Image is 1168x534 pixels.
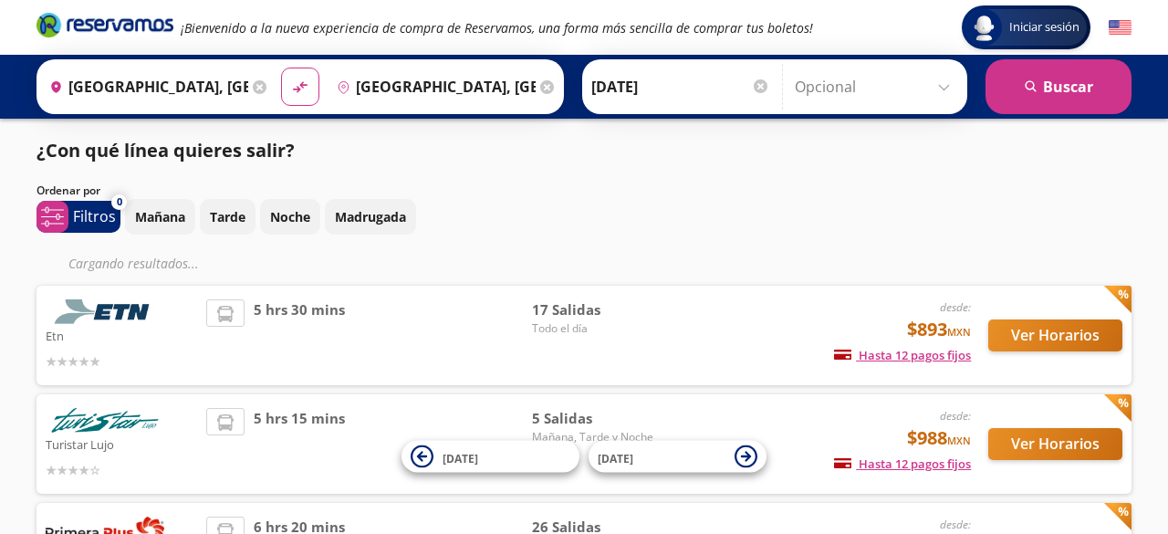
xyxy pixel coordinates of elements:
[795,64,958,110] input: Opcional
[940,299,971,315] em: desde:
[181,19,813,37] em: ¡Bienvenido a la nueva experiencia de compra de Reservamos, una forma más sencilla de comprar tus...
[135,207,185,226] p: Mañana
[834,455,971,472] span: Hasta 12 pagos fijos
[985,59,1131,114] button: Buscar
[1109,16,1131,39] button: English
[36,11,173,44] a: Brand Logo
[947,325,971,339] small: MXN
[46,408,164,433] img: Turistar Lujo
[254,299,345,372] span: 5 hrs 30 mins
[532,429,660,445] span: Mañana, Tarde y Noche
[125,199,195,235] button: Mañana
[325,199,416,235] button: Madrugada
[940,408,971,424] em: desde:
[200,199,255,235] button: Tarde
[36,137,295,164] p: ¿Con qué línea quieres salir?
[254,408,345,480] span: 5 hrs 15 mins
[68,255,199,272] em: Cargando resultados ...
[443,450,478,466] span: [DATE]
[329,64,536,110] input: Buscar Destino
[591,64,770,110] input: Elegir Fecha
[1002,18,1087,37] span: Iniciar sesión
[46,433,197,455] p: Turistar Lujo
[834,347,971,363] span: Hasta 12 pagos fijos
[46,324,197,346] p: Etn
[532,299,660,320] span: 17 Salidas
[532,408,660,429] span: 5 Salidas
[335,207,406,226] p: Madrugada
[988,428,1122,460] button: Ver Horarios
[907,316,971,343] span: $893
[46,299,164,324] img: Etn
[42,64,248,110] input: Buscar Origen
[947,434,971,447] small: MXN
[36,11,173,38] i: Brand Logo
[907,424,971,452] span: $988
[117,194,122,210] span: 0
[988,319,1122,351] button: Ver Horarios
[401,441,579,473] button: [DATE]
[36,183,100,199] p: Ordenar por
[589,441,766,473] button: [DATE]
[36,201,120,233] button: 0Filtros
[532,320,660,337] span: Todo el día
[210,207,245,226] p: Tarde
[270,207,310,226] p: Noche
[73,205,116,227] p: Filtros
[260,199,320,235] button: Noche
[940,517,971,532] em: desde:
[598,450,633,466] span: [DATE]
